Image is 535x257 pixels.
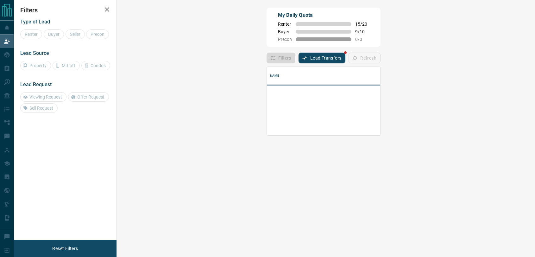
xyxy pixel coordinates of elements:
div: Name [267,67,423,85]
span: Lead Request [20,81,52,87]
span: 9 / 10 [355,29,369,34]
span: Precon [278,37,292,42]
h2: Filters [20,6,110,14]
div: Name [270,67,280,85]
button: Lead Transfers [299,53,346,63]
p: My Daily Quota [278,11,369,19]
span: Renter [278,22,292,27]
span: Lead Source [20,50,49,56]
span: 15 / 20 [355,22,369,27]
span: Buyer [278,29,292,34]
span: 0 / 0 [355,37,369,42]
button: Reset Filters [48,243,82,254]
span: Type of Lead [20,19,50,25]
